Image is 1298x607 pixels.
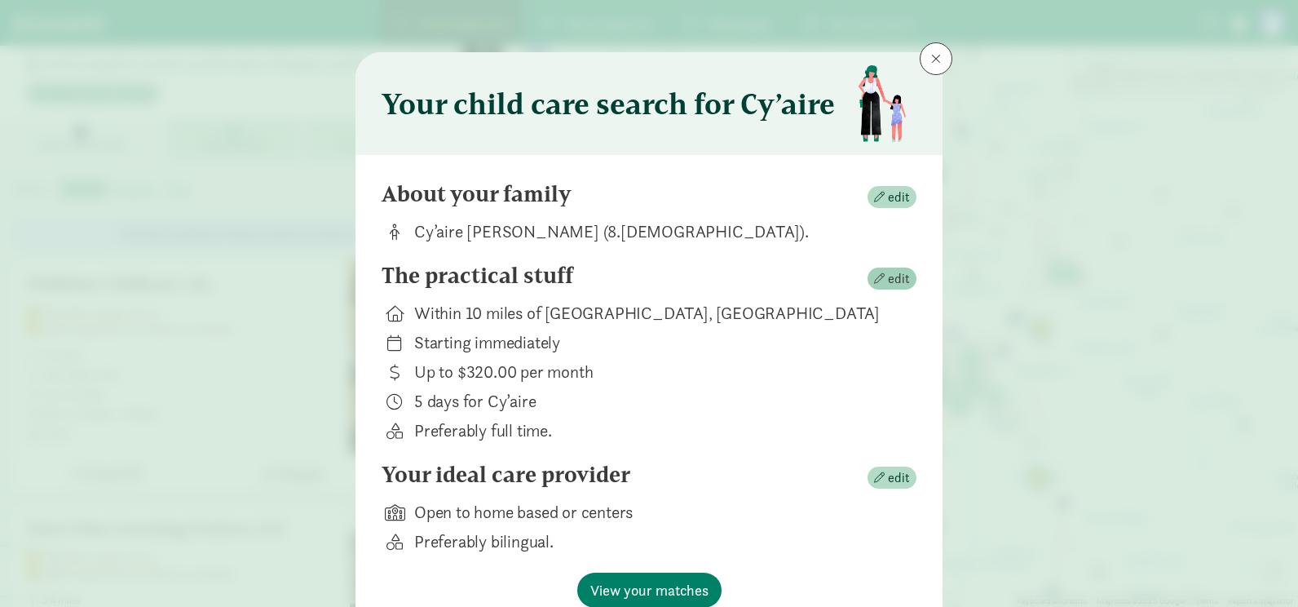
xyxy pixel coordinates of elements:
div: Within 10 miles of [GEOGRAPHIC_DATA], [GEOGRAPHIC_DATA] [414,302,890,325]
span: edit [888,269,910,289]
div: Preferably bilingual. [414,530,890,553]
h4: The practical stuff [382,263,573,289]
button: edit [868,467,916,490]
div: Starting immediately [414,331,890,354]
h4: Your ideal care provider [382,462,630,488]
h4: About your family [382,181,572,207]
div: Cy’aire [PERSON_NAME] (8.[DEMOGRAPHIC_DATA]). [414,220,890,243]
span: View your matches [590,579,709,601]
div: Open to home based or centers [414,501,890,524]
button: edit [868,186,916,209]
span: edit [888,468,910,488]
button: edit [868,268,916,290]
span: edit [888,188,910,207]
h3: Your child care search for Cy’aire [382,87,835,120]
div: 5 days for Cy’aire [414,390,890,413]
div: Up to $320.00 per month [414,361,890,383]
div: Preferably full time. [414,419,890,442]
